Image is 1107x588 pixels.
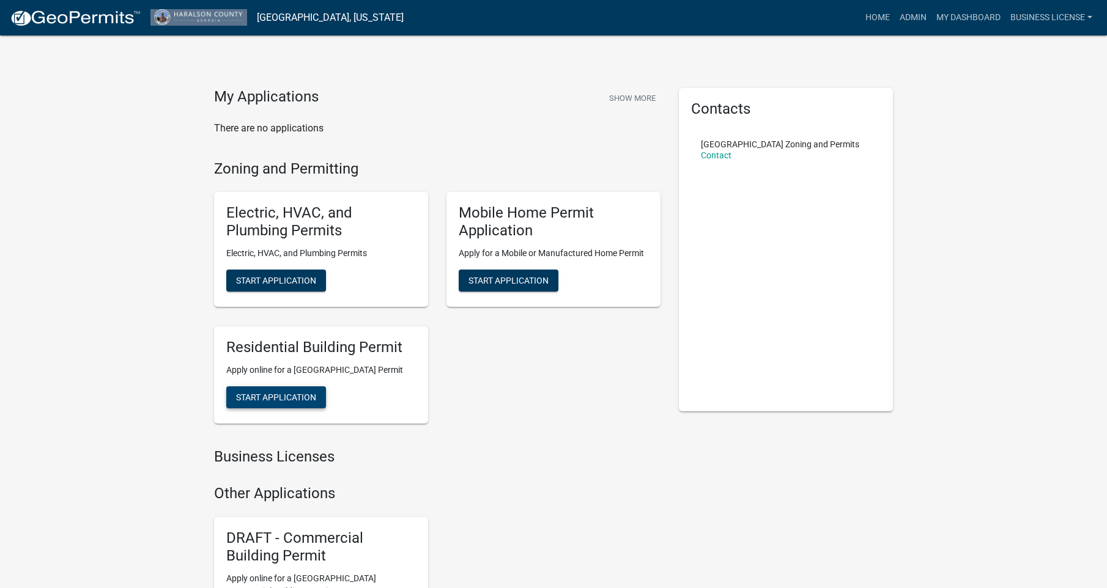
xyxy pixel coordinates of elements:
[468,275,549,285] span: Start Application
[701,140,859,149] p: [GEOGRAPHIC_DATA] Zoning and Permits
[895,6,931,29] a: Admin
[214,485,661,502] h4: Other Applications
[226,529,416,565] h5: DRAFT - Commercial Building Permit
[214,448,661,466] h4: Business Licenses
[236,275,316,285] span: Start Application
[459,270,558,292] button: Start Application
[214,88,319,106] h4: My Applications
[931,6,1005,29] a: My Dashboard
[226,339,416,356] h5: Residential Building Permit
[604,88,661,108] button: Show More
[150,9,247,26] img: Haralson County, Georgia
[236,392,316,402] span: Start Application
[214,121,661,136] p: There are no applications
[226,364,416,377] p: Apply online for a [GEOGRAPHIC_DATA] Permit
[861,6,895,29] a: Home
[257,7,404,28] a: [GEOGRAPHIC_DATA], [US_STATE]
[226,386,326,408] button: Start Application
[691,100,881,118] h5: Contacts
[1005,6,1097,29] a: BUSINESS LICENSE
[226,204,416,240] h5: Electric, HVAC, and Plumbing Permits
[226,270,326,292] button: Start Application
[701,150,731,160] a: Contact
[459,204,648,240] h5: Mobile Home Permit Application
[226,247,416,260] p: Electric, HVAC, and Plumbing Permits
[214,160,661,178] h4: Zoning and Permitting
[459,247,648,260] p: Apply for a Mobile or Manufactured Home Permit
